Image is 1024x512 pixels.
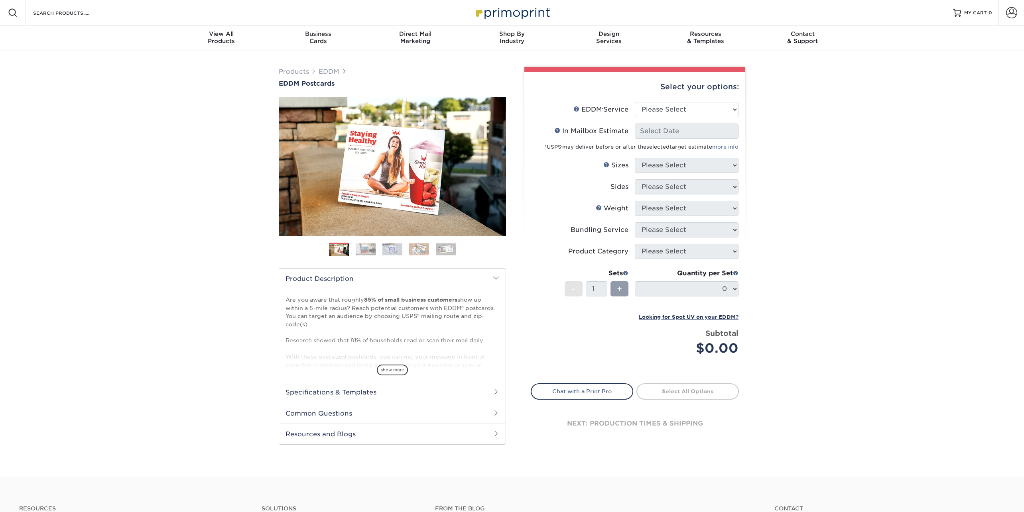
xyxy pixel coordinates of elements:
[173,30,270,37] span: View All
[279,68,309,75] a: Products
[32,8,110,18] input: SEARCH PRODUCTS.....
[635,269,738,278] div: Quantity per Set
[367,30,464,45] div: Marketing
[436,243,456,255] img: EDDM 05
[286,296,499,442] p: Are you aware that roughly show up within a 5-mile radius? Reach potential customers with EDDM® p...
[464,30,561,37] span: Shop By
[270,26,367,51] a: BusinessCards
[279,269,506,289] h2: Product Description
[377,365,408,375] span: show more
[641,339,738,358] div: $0.00
[639,314,738,320] small: Looking for Spot UV on your EDDM?
[367,30,464,37] span: Direct Mail
[270,30,367,37] span: Business
[356,243,376,255] img: EDDM 02
[610,182,628,192] div: Sides
[964,10,987,16] span: MY CART
[774,505,1005,512] a: Contact
[657,30,754,37] span: Resources
[367,26,464,51] a: Direct MailMarketing
[173,26,270,51] a: View AllProducts
[173,30,270,45] div: Products
[712,144,738,150] a: more info
[464,30,561,45] div: Industry
[596,204,628,213] div: Weight
[560,30,657,45] div: Services
[565,269,628,278] div: Sets
[531,383,633,399] a: Chat with a Print Pro
[279,403,506,424] h2: Common Questions
[319,68,339,75] a: EDDM
[603,161,628,170] div: Sizes
[531,400,739,447] div: next: production times & shipping
[472,4,552,21] img: Primoprint
[382,243,402,255] img: EDDM 03
[279,424,506,444] h2: Resources and Blogs
[617,283,622,295] span: +
[560,30,657,37] span: Design
[464,26,561,51] a: Shop ByIndustry
[573,105,628,114] div: EDDM Service
[657,30,754,45] div: & Templates
[754,30,851,45] div: & Support
[754,30,851,37] span: Contact
[636,383,739,399] a: Select All Options
[279,88,506,245] img: EDDM Postcards 01
[364,296,457,303] strong: 85% of small business customers
[270,30,367,45] div: Cards
[989,10,992,16] span: 0
[544,144,738,150] small: *USPS may deliver before or after the target estimate
[657,26,754,51] a: Resources& Templates
[602,108,603,111] sup: ®
[409,243,429,255] img: EDDM 04
[279,80,506,87] a: EDDM Postcards
[19,505,250,512] h4: Resources
[572,283,575,295] span: -
[262,505,423,512] h4: Solutions
[279,80,335,87] span: EDDM Postcards
[754,26,851,51] a: Contact& Support
[435,505,753,512] h4: From the Blog
[329,243,349,257] img: EDDM 01
[635,124,738,139] input: Select Date
[568,247,628,256] div: Product Category
[705,329,738,337] strong: Subtotal
[639,313,738,320] a: Looking for Spot UV on your EDDM?
[531,72,739,102] div: Select your options:
[279,382,506,402] h2: Specifications & Templates
[571,225,628,235] div: Bundling Service
[560,26,657,51] a: DesignServices
[554,126,628,136] div: In Mailbox Estimate
[646,144,670,150] span: selected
